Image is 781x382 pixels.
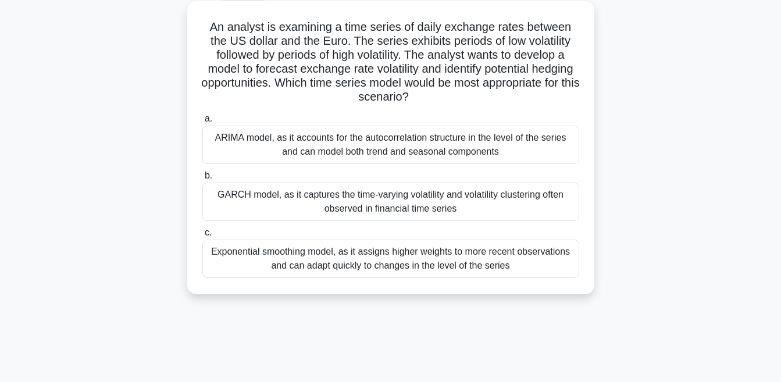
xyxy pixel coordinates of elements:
[202,240,579,278] div: Exponential smoothing model, as it assigns higher weights to more recent observations and can ada...
[205,113,212,123] span: a.
[205,227,212,237] span: c.
[201,20,580,105] h5: An analyst is examining a time series of daily exchange rates between the US dollar and the Euro....
[202,183,579,221] div: GARCH model, as it captures the time-varying volatility and volatility clustering often observed ...
[202,126,579,164] div: ARIMA model, as it accounts for the autocorrelation structure in the level of the series and can ...
[205,170,212,180] span: b.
